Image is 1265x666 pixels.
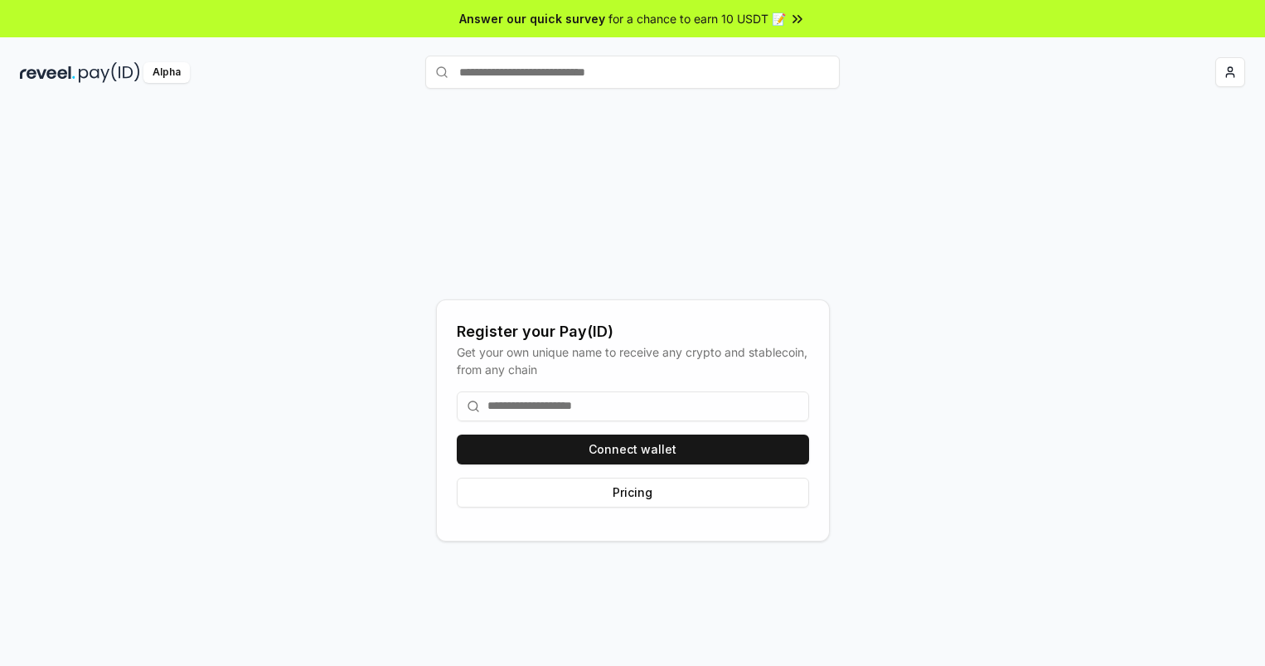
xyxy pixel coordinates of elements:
button: Connect wallet [457,435,809,464]
button: Pricing [457,478,809,508]
div: Alpha [143,62,190,83]
div: Register your Pay(ID) [457,320,809,343]
span: Answer our quick survey [459,10,605,27]
div: Get your own unique name to receive any crypto and stablecoin, from any chain [457,343,809,378]
img: reveel_dark [20,62,75,83]
img: pay_id [79,62,140,83]
span: for a chance to earn 10 USDT 📝 [608,10,786,27]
